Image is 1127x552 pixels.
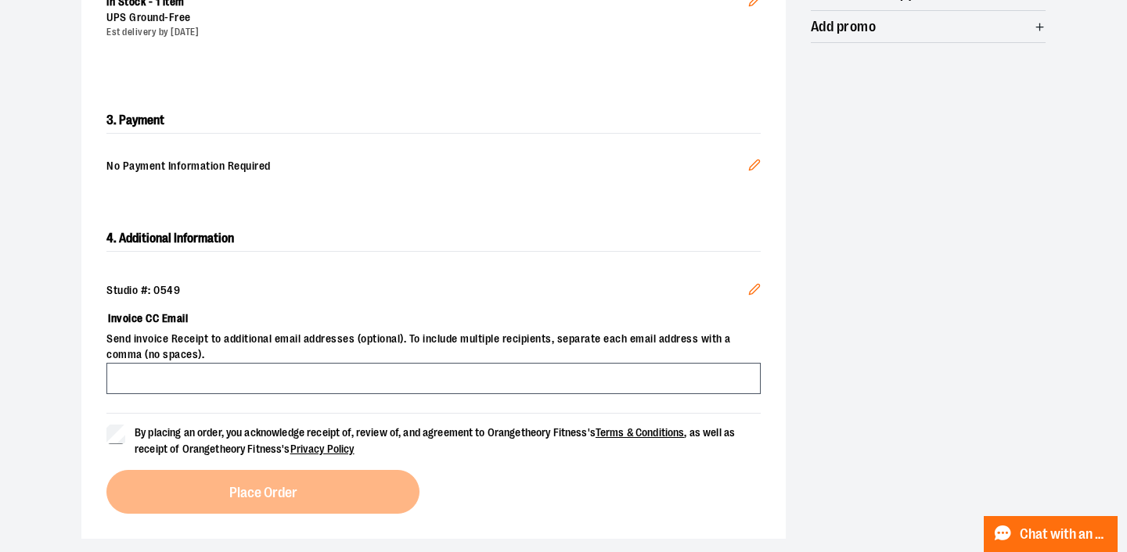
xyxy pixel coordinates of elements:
[290,443,355,455] a: Privacy Policy
[169,11,191,23] span: Free
[1020,527,1108,542] span: Chat with an Expert
[106,425,125,443] input: By placing an order, you acknowledge receipt of, review of, and agreement to Orangetheory Fitness...
[106,10,748,26] div: UPS Ground -
[736,146,773,188] button: Edit
[106,108,761,134] h2: 3. Payment
[106,26,748,39] div: Est delivery by [DATE]
[135,426,735,455] span: By placing an order, you acknowledge receipt of, review of, and agreement to Orangetheory Fitness...
[811,20,876,34] span: Add promo
[106,305,761,332] label: Invoice CC Email
[106,332,761,363] span: Send invoice Receipt to additional email addresses (optional). To include multiple recipients, se...
[106,159,748,176] span: No Payment Information Required
[596,426,685,439] a: Terms & Conditions
[106,226,761,252] h2: 4. Additional Information
[984,516,1118,552] button: Chat with an Expert
[106,283,761,299] div: Studio #: 0549
[736,271,773,313] button: Edit
[811,11,1046,42] button: Add promo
